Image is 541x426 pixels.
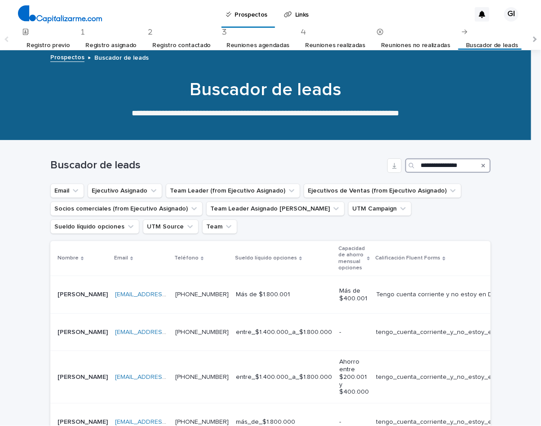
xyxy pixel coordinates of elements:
[88,184,162,198] button: Ejecutivo Asignado
[115,419,217,425] a: [EMAIL_ADDRESS][DOMAIN_NAME]
[339,418,369,426] p: -
[466,35,518,56] a: Buscador de leads
[236,329,332,336] p: entre_$1.400.000_a_$1.800.000
[235,253,297,263] p: Sueldo líquido opciones
[18,5,102,23] img: 4arMvv9wSvmHTHbXwTim
[50,202,203,216] button: Socios comerciales (from Ejecutivo Asignado)
[143,220,199,234] button: UTM Source
[376,289,510,299] p: Tengo cuenta corriente y no estoy en DICOM
[175,419,229,425] a: [PHONE_NUMBER]
[58,253,79,263] p: Nombre
[226,35,289,56] a: Reuniones agendadas
[405,158,491,173] input: Search
[58,289,110,299] p: [PERSON_NAME]
[339,287,369,303] p: Más de $400.001
[236,373,332,381] p: entre_$1.400.000_a_$1.800.000
[376,327,518,336] p: tengo_cuenta_corriente_y_no_estoy_en_dicom
[50,184,84,198] button: Email
[339,358,369,396] p: Ahorro entre $200.001 y $400.000
[115,329,217,335] a: [EMAIL_ADDRESS][DOMAIN_NAME]
[236,418,332,426] p: más_de_$1.800.000
[115,291,217,298] a: [EMAIL_ADDRESS][DOMAIN_NAME]
[175,374,229,380] a: [PHONE_NUMBER]
[58,372,110,381] p: Karolita Matus Benitez
[381,35,450,56] a: Reuniones no realizadas
[50,159,384,172] h1: Buscador de leads
[58,327,110,336] p: Matías V. Gallardo
[375,253,440,263] p: Calificación Fluent Forms
[166,184,300,198] button: Team Leader (from Ejecutivo Asignado)
[50,220,139,234] button: Sueldo líquido opciones
[202,220,237,234] button: Team
[58,417,110,426] p: Julio Saavedra Espinosa
[236,291,332,299] p: Más de $1.800.001
[175,329,229,335] a: [PHONE_NUMBER]
[376,417,518,426] p: tengo_cuenta_corriente_y_no_estoy_en_dicom
[206,202,345,216] button: Team Leader Asignado LLamados
[376,372,518,381] p: tengo_cuenta_corriente_y_no_estoy_en_dicom
[115,374,217,380] a: [EMAIL_ADDRESS][DOMAIN_NAME]
[50,52,84,62] a: Prospectos
[94,52,149,62] p: Buscador de leads
[305,35,365,56] a: Reuniones realizadas
[152,35,211,56] a: Registro contactado
[45,79,486,101] h1: Buscador de leads
[338,244,365,273] p: Capacidad de ahorro mensual opciones
[348,202,412,216] button: UTM Campaign
[174,253,199,263] p: Teléfono
[175,291,229,298] a: [PHONE_NUMBER]
[114,253,128,263] p: Email
[339,329,369,336] p: -
[504,7,519,22] div: GI
[304,184,461,198] button: Ejecutivos de Ventas (from Ejecutivo Asignado)
[85,35,137,56] a: Registro asignado
[27,35,70,56] a: Registro previo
